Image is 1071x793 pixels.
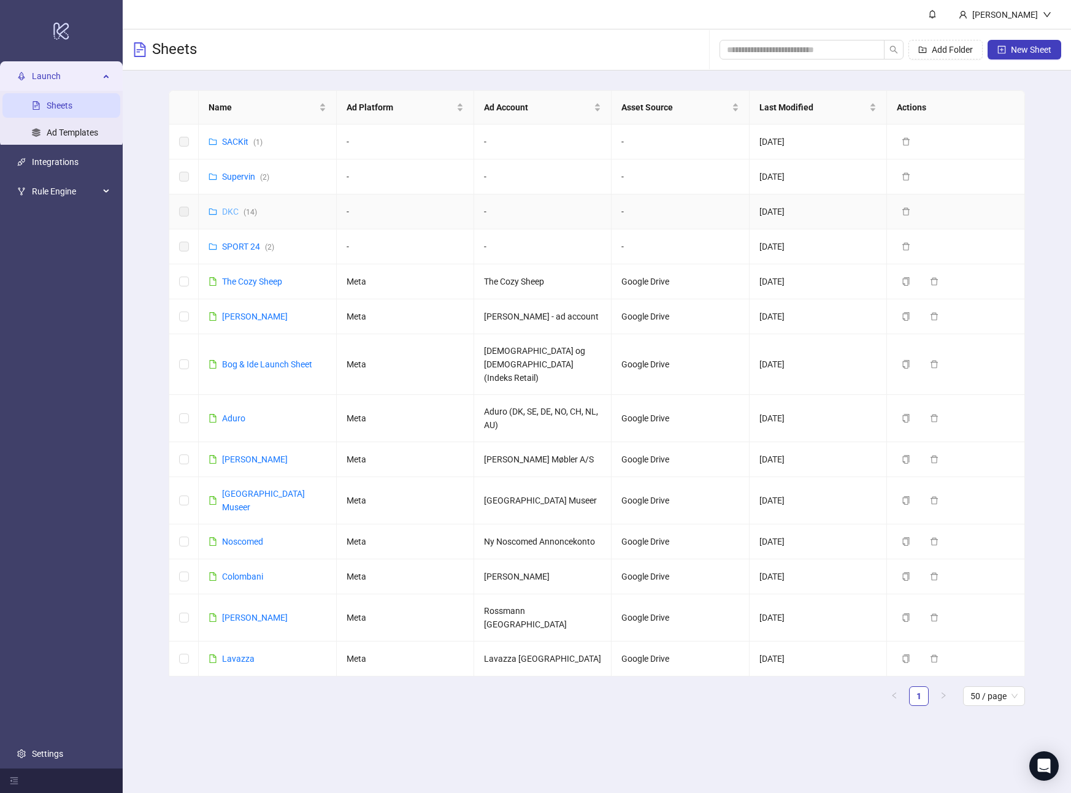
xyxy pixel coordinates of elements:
span: copy [902,414,910,423]
span: bell [928,10,937,18]
td: [DATE] [750,334,887,395]
a: DKC(14) [222,207,257,216]
a: 1 [910,687,928,705]
td: [DATE] [750,264,887,299]
td: Google Drive [612,334,749,395]
a: [PERSON_NAME] [222,454,288,464]
li: 1 [909,686,929,706]
span: delete [902,137,910,146]
span: menu-fold [10,776,18,785]
span: ( 1 ) [253,138,263,147]
button: left [885,686,904,706]
div: Page Size [963,686,1025,706]
th: Actions [887,91,1024,125]
td: Rossmann [GEOGRAPHIC_DATA] [474,594,612,642]
td: - [612,194,749,229]
div: [PERSON_NAME] [967,8,1043,21]
span: file [209,455,217,464]
td: Meta [337,524,474,559]
span: folder [209,207,217,216]
span: folder [209,242,217,251]
a: Noscomed [222,537,263,546]
a: Lavazza [222,654,255,664]
td: Google Drive [612,477,749,524]
span: Ad Platform [347,101,454,114]
span: file [209,496,217,505]
a: [GEOGRAPHIC_DATA] Museer [222,489,305,512]
a: Supervin(2) [222,172,269,182]
span: Ad Account [484,101,591,114]
span: copy [902,312,910,321]
td: Meta [337,395,474,442]
a: [PERSON_NAME] [222,312,288,321]
span: delete [930,455,939,464]
a: Colombani [222,572,263,581]
span: Add Folder [932,45,973,55]
span: delete [902,242,910,251]
td: - [337,229,474,264]
td: Meta [337,642,474,676]
td: - [612,159,749,194]
td: Google Drive [612,642,749,676]
span: delete [930,654,939,663]
span: left [891,692,898,699]
span: file [209,360,217,369]
td: Google Drive [612,264,749,299]
td: Google Drive [612,442,749,477]
a: SACKit(1) [222,137,263,147]
td: Google Drive [612,395,749,442]
td: Meta [337,477,474,524]
td: [DATE] [750,594,887,642]
a: Settings [32,749,63,759]
td: - [474,125,612,159]
span: Rule Engine [32,179,99,204]
span: copy [902,360,910,369]
th: Ad Account [474,91,612,125]
td: [PERSON_NAME] - ad account [474,299,612,334]
td: Lavazza [GEOGRAPHIC_DATA] [474,642,612,676]
td: - [612,125,749,159]
td: [DEMOGRAPHIC_DATA] og [DEMOGRAPHIC_DATA] (Indeks Retail) [474,334,612,395]
span: delete [930,414,939,423]
span: delete [902,207,910,216]
a: The Cozy Sheep [222,277,282,286]
td: Meta [337,299,474,334]
span: delete [930,496,939,505]
span: ( 14 ) [244,208,257,216]
td: [DATE] [750,125,887,159]
span: file [209,572,217,581]
a: SPORT 24(2) [222,242,274,251]
td: [DATE] [750,642,887,676]
td: [PERSON_NAME] [474,559,612,594]
li: Previous Page [885,686,904,706]
td: Aduro (DK, SE, DE, NO, CH, NL, AU) [474,395,612,442]
td: Google Drive [612,524,749,559]
a: Sheets [47,101,72,110]
td: Meta [337,594,474,642]
span: search [889,45,898,54]
button: right [934,686,953,706]
span: New Sheet [1011,45,1051,55]
span: right [940,692,947,699]
span: file [209,654,217,663]
span: file-text [132,42,147,57]
td: The Cozy Sheep [474,264,612,299]
div: Open Intercom Messenger [1029,751,1059,781]
a: Bog & Ide Launch Sheet [222,359,312,369]
td: Google Drive [612,594,749,642]
td: [DATE] [750,395,887,442]
span: Asset Source [621,101,729,114]
td: [DATE] [750,159,887,194]
th: Ad Platform [337,91,474,125]
span: folder-add [918,45,927,54]
span: delete [930,312,939,321]
td: Meta [337,334,474,395]
button: New Sheet [988,40,1061,59]
span: file [209,537,217,546]
span: copy [902,277,910,286]
td: [DATE] [750,559,887,594]
td: [DATE] [750,194,887,229]
td: [PERSON_NAME] Møbler A/S [474,442,612,477]
span: delete [930,360,939,369]
span: copy [902,572,910,581]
